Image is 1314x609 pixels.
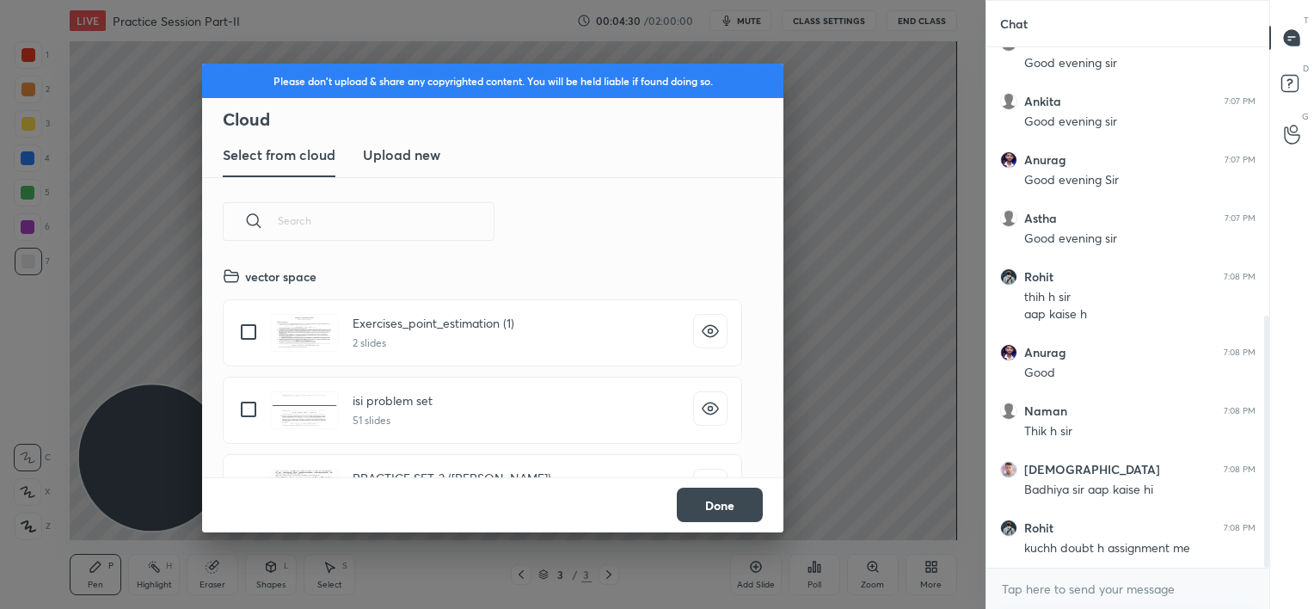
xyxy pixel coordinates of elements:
[1224,523,1256,533] div: 7:08 PM
[1302,110,1309,123] p: G
[1024,231,1256,248] div: Good evening sir
[1024,211,1057,226] h6: Astha
[245,268,316,286] h4: vector space
[278,184,494,257] input: Search
[353,391,433,409] h4: isi problem set
[353,413,433,428] h5: 51 slides
[353,335,514,351] h5: 2 slides
[270,391,339,429] img: 1672830447EOHM0Q.pdf
[353,314,514,332] h4: Exercises_point_estimation (1)
[1024,482,1256,499] div: Badhiya sir aap kaise hi
[1024,152,1066,168] h6: Anurag
[1000,268,1017,286] img: 510ebc19f8734d96b43c8e4fc9fbdc4e.jpg
[1225,213,1256,224] div: 7:07 PM
[986,1,1041,46] p: Chat
[1000,210,1017,227] img: default.png
[1024,306,1256,323] div: aap kaise h
[353,469,551,487] h4: PRACTICE SET-2 ([PERSON_NAME])
[1000,93,1017,110] img: default.png
[1024,403,1067,419] h6: Naman
[1303,62,1309,75] p: D
[1000,151,1017,169] img: f612823862264c45a86ed2785f2b4366.jpg
[1225,96,1256,107] div: 7:07 PM
[1024,55,1256,72] div: Good evening sir
[1024,540,1256,557] div: kuchh doubt h assignment me
[1000,403,1017,420] img: default.png
[1024,345,1066,360] h6: Anurag
[677,488,763,522] button: Done
[1024,172,1256,189] div: Good evening Sir
[1024,114,1256,131] div: Good evening sir
[1024,269,1053,285] h6: Rohit
[202,261,763,477] div: grid
[1224,406,1256,416] div: 7:08 PM
[1224,348,1256,358] div: 7:08 PM
[1024,520,1053,536] h6: Rohit
[1304,14,1309,27] p: T
[1000,344,1017,361] img: f612823862264c45a86ed2785f2b4366.jpg
[1224,464,1256,475] div: 7:08 PM
[1024,94,1061,109] h6: Ankita
[1024,365,1256,382] div: Good
[202,64,783,98] div: Please don't upload & share any copyrighted content. You will be held liable if found doing so.
[363,145,440,165] h3: Upload new
[1225,155,1256,165] div: 7:07 PM
[1024,462,1160,477] h6: [DEMOGRAPHIC_DATA]
[1000,520,1017,537] img: 510ebc19f8734d96b43c8e4fc9fbdc4e.jpg
[1024,289,1256,306] div: thih h sir
[270,469,339,507] img: 1672830447UTPLC6.pdf
[223,145,335,165] h3: Select from cloud
[986,47,1269,568] div: grid
[1024,423,1256,440] div: Thik h sir
[1000,461,1017,478] img: c45aa34c5ceb498eabd9c86759d599e2.jpg
[270,314,339,352] img: 16728304476QYXTF.pdf
[223,108,783,131] h2: Cloud
[1224,272,1256,282] div: 7:08 PM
